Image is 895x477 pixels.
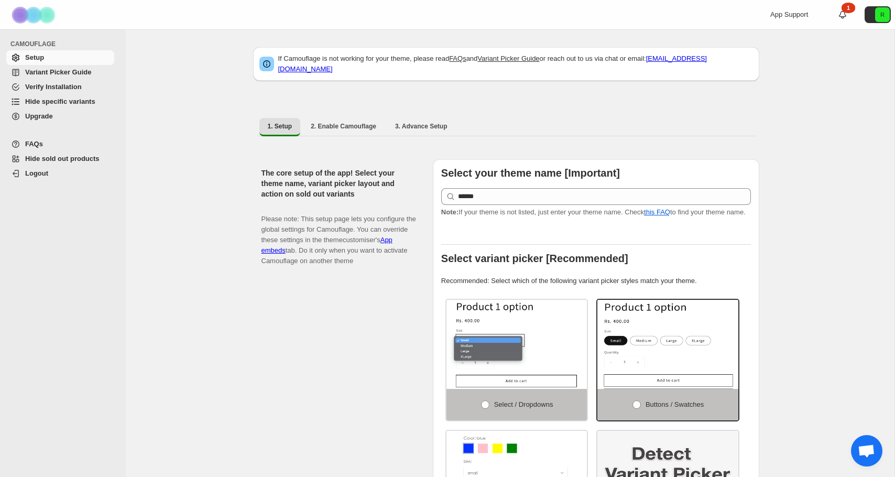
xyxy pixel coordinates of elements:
span: 2. Enable Camouflage [311,122,376,131]
span: Avatar with initials R [875,7,890,22]
a: this FAQ [644,208,670,216]
span: Logout [25,169,48,177]
a: Hide sold out products [6,151,114,166]
span: Upgrade [25,112,53,120]
span: App Support [770,10,808,18]
button: Avatar with initials R [865,6,891,23]
div: 1 [842,3,855,13]
b: Select your theme name [Important] [441,167,620,179]
a: Variant Picker Guide [477,55,539,62]
span: Buttons / Swatches [646,400,704,408]
a: FAQs [449,55,466,62]
span: Variant Picker Guide [25,68,91,76]
text: R [880,12,885,18]
a: FAQs [6,137,114,151]
span: FAQs [25,140,43,148]
a: Verify Installation [6,80,114,94]
p: If your theme is not listed, just enter your theme name. Check to find your theme name. [441,207,751,218]
span: Verify Installation [25,83,82,91]
strong: Note: [441,208,459,216]
span: Setup [25,53,44,61]
a: Variant Picker Guide [6,65,114,80]
span: Select / Dropdowns [494,400,553,408]
a: Logout [6,166,114,181]
p: Please note: This setup page lets you configure the global settings for Camouflage. You can overr... [261,203,416,266]
div: Open chat [851,435,882,467]
img: Select / Dropdowns [446,300,587,389]
span: 3. Advance Setup [395,122,447,131]
span: CAMOUFLAGE [10,40,118,48]
span: Hide specific variants [25,97,95,105]
p: If Camouflage is not working for your theme, please read and or reach out to us via chat or email: [278,53,753,74]
img: Buttons / Swatches [597,300,738,389]
a: Setup [6,50,114,65]
span: Hide sold out products [25,155,100,162]
a: 1 [837,9,848,20]
span: 1. Setup [268,122,292,131]
b: Select variant picker [Recommended] [441,253,628,264]
a: Upgrade [6,109,114,124]
img: Camouflage [8,1,61,29]
h2: The core setup of the app! Select your theme name, variant picker layout and action on sold out v... [261,168,416,199]
a: Hide specific variants [6,94,114,109]
p: Recommended: Select which of the following variant picker styles match your theme. [441,276,751,286]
